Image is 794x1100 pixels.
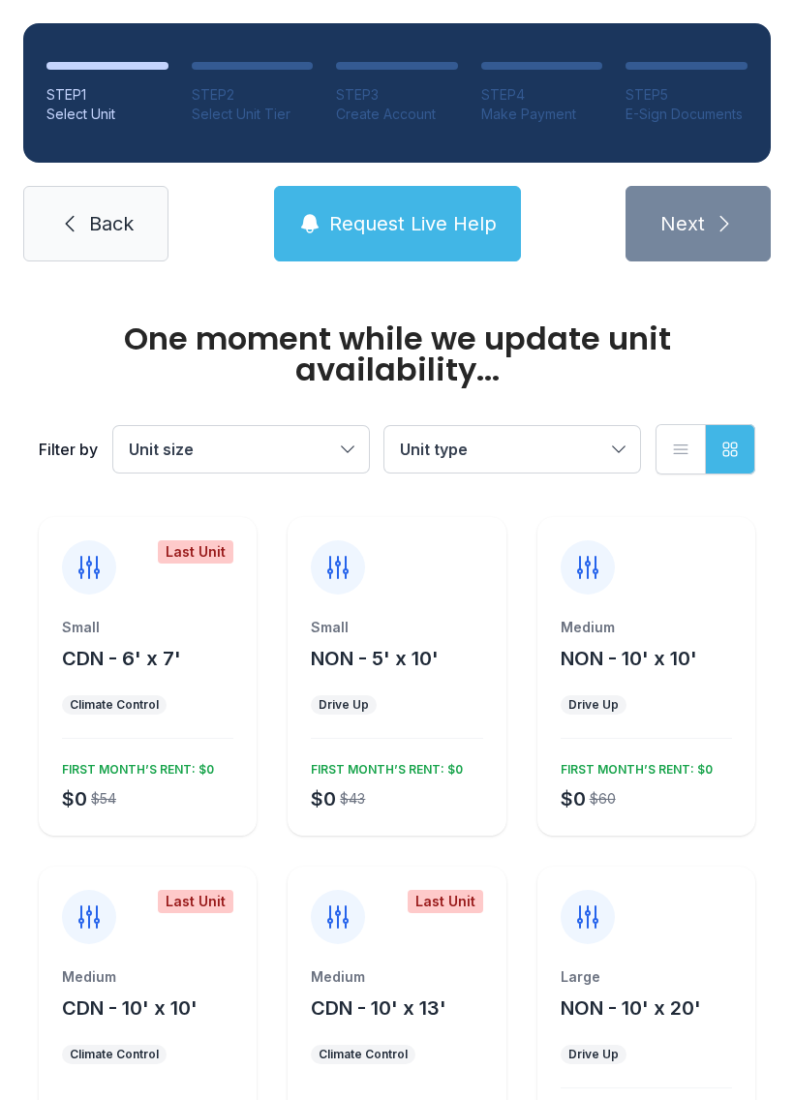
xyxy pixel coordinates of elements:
button: NON - 10' x 10' [561,645,697,672]
div: Select Unit Tier [192,105,314,124]
div: $0 [62,785,87,812]
div: Drive Up [319,697,369,713]
div: Medium [311,967,482,987]
div: Filter by [39,438,98,461]
div: Make Payment [481,105,603,124]
div: One moment while we update unit availability... [39,323,755,385]
button: CDN - 10' x 13' [311,994,446,1022]
div: $43 [340,789,365,809]
div: STEP 4 [481,85,603,105]
div: Small [311,618,482,637]
span: NON - 5' x 10' [311,647,439,670]
div: Last Unit [158,540,233,564]
span: Unit size [129,440,194,459]
div: FIRST MONTH’S RENT: $0 [553,754,713,778]
div: Last Unit [158,890,233,913]
div: STEP 2 [192,85,314,105]
div: STEP 3 [336,85,458,105]
button: CDN - 6' x 7' [62,645,181,672]
span: CDN - 10' x 10' [62,996,198,1020]
button: Unit type [384,426,640,473]
div: FIRST MONTH’S RENT: $0 [54,754,214,778]
span: Next [660,210,705,237]
span: CDN - 6' x 7' [62,647,181,670]
span: CDN - 10' x 13' [311,996,446,1020]
div: Medium [561,618,732,637]
div: E-Sign Documents [626,105,748,124]
div: Climate Control [70,697,159,713]
div: STEP 5 [626,85,748,105]
div: $0 [311,785,336,812]
span: Request Live Help [329,210,497,237]
div: STEP 1 [46,85,168,105]
div: Climate Control [319,1047,408,1062]
div: Drive Up [568,1047,619,1062]
span: Unit type [400,440,468,459]
div: FIRST MONTH’S RENT: $0 [303,754,463,778]
button: NON - 5' x 10' [311,645,439,672]
span: NON - 10' x 20' [561,996,701,1020]
span: Back [89,210,134,237]
div: $0 [561,785,586,812]
button: NON - 10' x 20' [561,994,701,1022]
div: Last Unit [408,890,483,913]
button: Unit size [113,426,369,473]
div: Medium [62,967,233,987]
div: $60 [590,789,616,809]
div: Drive Up [568,697,619,713]
div: Large [561,967,732,987]
div: Create Account [336,105,458,124]
span: NON - 10' x 10' [561,647,697,670]
div: Select Unit [46,105,168,124]
button: CDN - 10' x 10' [62,994,198,1022]
div: Small [62,618,233,637]
div: $54 [91,789,116,809]
div: Climate Control [70,1047,159,1062]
